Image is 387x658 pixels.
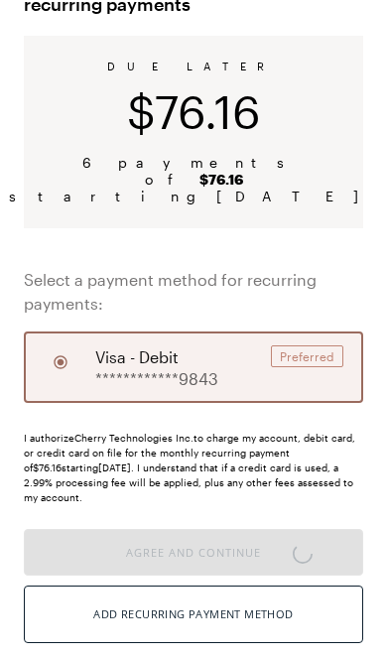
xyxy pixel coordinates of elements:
button: Agree and Continue [24,529,363,576]
span: DUE LATER [107,60,280,72]
div: I authorize Cherry Technologies Inc. to charge my account, debit card, or credit card on file for... [24,431,363,505]
span: $76.16 [127,84,260,138]
span: visa - debit [95,345,179,369]
span: 6 payments of [48,154,339,188]
b: $76.16 [199,171,243,188]
button: Add Recurring Payment Method [24,586,363,643]
span: starting [DATE] [9,188,378,204]
div: Preferred [271,345,343,367]
span: Select a payment method for recurring payments: [24,268,363,316]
